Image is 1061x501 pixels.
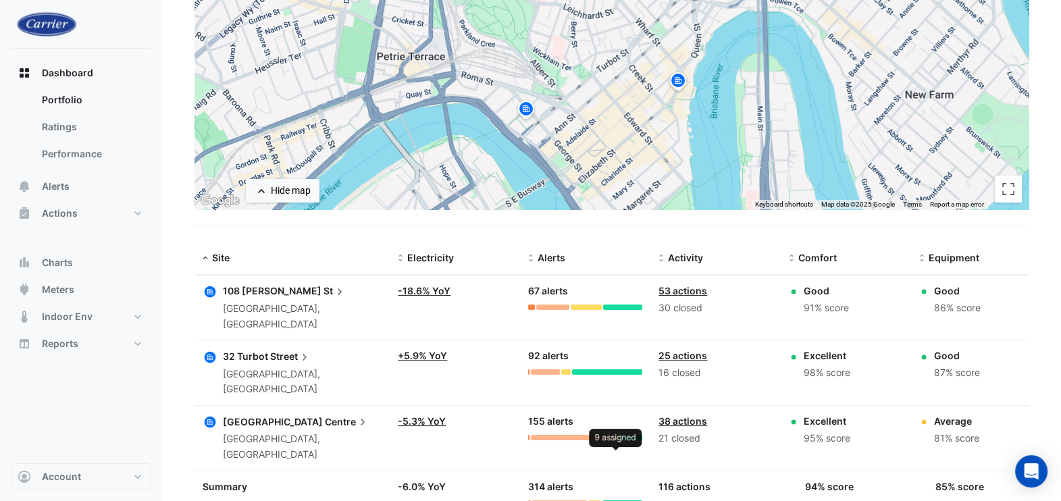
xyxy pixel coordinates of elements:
span: Actions [42,207,78,220]
span: Summary [203,481,247,492]
div: Good [934,348,980,363]
span: Charts [42,256,73,269]
button: Alerts [11,173,151,200]
img: site-pin.svg [515,99,537,123]
span: Alerts [538,252,565,263]
app-icon: Meters [18,283,31,296]
div: 16 closed [658,365,773,381]
div: 67 alerts [528,284,642,299]
div: 85% score [935,479,984,494]
span: St [324,284,346,298]
div: 98% score [804,365,850,381]
div: [GEOGRAPHIC_DATA], [GEOGRAPHIC_DATA] [223,301,382,332]
a: 53 actions [658,285,707,296]
span: Comfort [798,252,837,263]
span: Account [42,470,81,483]
app-icon: Alerts [18,180,31,193]
a: +5.9% YoY [398,350,447,361]
span: 32 Turbot [223,350,268,362]
div: Hide map [271,184,311,198]
a: Performance [31,140,151,167]
div: Dashboard [11,86,151,173]
span: Equipment [929,252,979,263]
div: Average [934,414,979,428]
button: Meters [11,276,151,303]
a: 25 actions [658,350,707,361]
span: [GEOGRAPHIC_DATA] [223,416,323,427]
span: Indoor Env [42,310,93,323]
app-icon: Indoor Env [18,310,31,323]
div: 86% score [934,300,981,316]
span: 108 [PERSON_NAME] [223,285,321,296]
div: 92 alerts [528,348,642,364]
span: Meters [42,283,74,296]
div: 81% score [934,431,979,446]
app-icon: Reports [18,337,31,350]
span: Street [270,348,311,363]
button: Keyboard shortcuts [755,200,813,209]
div: Open Intercom Messenger [1015,455,1047,487]
div: 30 closed [658,300,773,316]
div: 91% score [804,300,849,316]
img: Google [198,192,242,209]
div: 9 assigned [589,429,642,446]
span: Dashboard [42,66,93,80]
div: [GEOGRAPHIC_DATA], [GEOGRAPHIC_DATA] [223,367,382,398]
button: Account [11,463,151,490]
app-icon: Actions [18,207,31,220]
a: Ratings [31,113,151,140]
div: Excellent [804,414,850,428]
div: Good [934,284,981,298]
app-icon: Dashboard [18,66,31,80]
img: site-pin.svg [667,71,689,95]
a: Terms (opens in new tab) [903,201,922,208]
div: 155 alerts [528,414,642,429]
span: Site [212,252,230,263]
button: Dashboard [11,59,151,86]
span: Reports [42,337,78,350]
div: Excellent [804,348,850,363]
span: Alerts [42,180,70,193]
a: Portfolio [31,86,151,113]
a: Open this area in Google Maps (opens a new window) [198,192,242,209]
button: Charts [11,249,151,276]
a: Report a map error [930,201,984,208]
button: Reports [11,330,151,357]
button: Toggle fullscreen view [995,176,1022,203]
div: 95% score [804,431,850,446]
app-icon: Charts [18,256,31,269]
div: 94% score [805,479,854,494]
span: Centre [325,414,369,429]
button: Hide map [246,179,319,203]
img: Company Logo [16,11,77,37]
div: 116 actions [658,479,773,494]
a: 38 actions [658,415,707,427]
span: Activity [668,252,703,263]
div: 314 alerts [528,479,642,495]
button: Indoor Env [11,303,151,330]
span: Electricity [407,252,454,263]
a: -18.6% YoY [398,285,450,296]
button: Actions [11,200,151,227]
div: -6.0% YoY [398,479,512,494]
span: Map data ©2025 Google [821,201,895,208]
div: Good [804,284,849,298]
div: 87% score [934,365,980,381]
a: -5.3% YoY [398,415,446,427]
div: [GEOGRAPHIC_DATA], [GEOGRAPHIC_DATA] [223,431,382,463]
div: 21 closed [658,431,773,446]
